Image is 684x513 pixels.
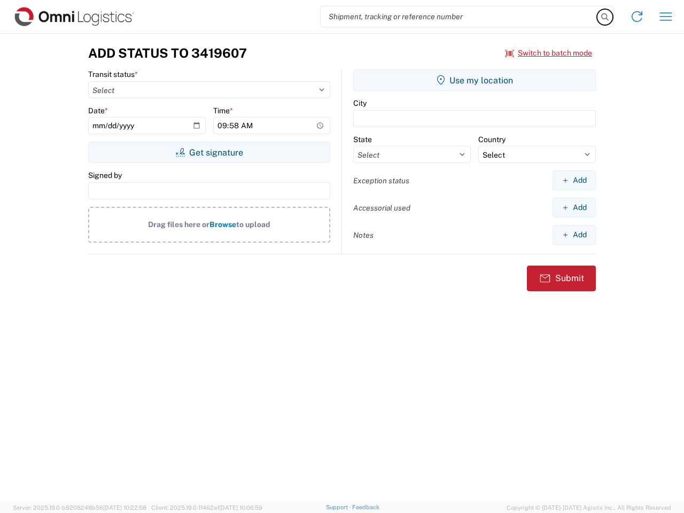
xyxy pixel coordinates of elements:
[88,170,122,180] label: Signed by
[505,44,592,62] button: Switch to batch mode
[352,504,379,510] a: Feedback
[148,220,209,229] span: Drag files here or
[507,503,671,512] span: Copyright © [DATE]-[DATE] Agistix Inc., All Rights Reserved
[353,230,374,240] label: Notes
[103,504,146,511] span: [DATE] 10:22:58
[353,203,410,213] label: Accessorial used
[353,135,372,144] label: State
[151,504,262,511] span: Client: 2025.19.0-1f462a1
[353,69,596,91] button: Use my location
[213,106,233,115] label: Time
[326,504,353,510] a: Support
[553,198,596,217] button: Add
[209,220,236,229] span: Browse
[553,225,596,245] button: Add
[88,142,330,163] button: Get signature
[478,135,506,144] label: Country
[88,69,138,79] label: Transit status
[88,45,247,61] h3: Add Status to 3419607
[527,266,596,291] button: Submit
[236,220,270,229] span: to upload
[553,170,596,190] button: Add
[13,504,146,511] span: Server: 2025.19.0-b9208248b56
[219,504,262,511] span: [DATE] 10:06:59
[353,98,367,108] label: City
[88,106,108,115] label: Date
[353,176,409,185] label: Exception status
[321,6,597,27] input: Shipment, tracking or reference number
